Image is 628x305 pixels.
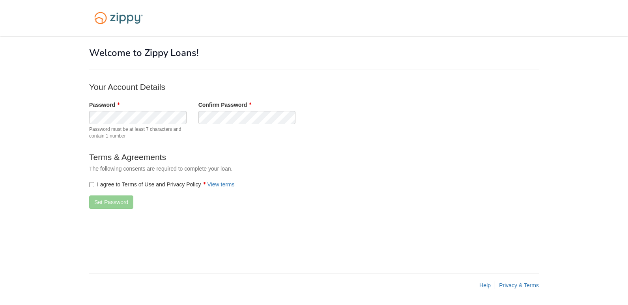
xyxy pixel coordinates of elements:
a: Privacy & Terms [499,282,539,288]
p: The following consents are required to complete your loan. [89,165,405,173]
label: Confirm Password [198,101,252,109]
p: Your Account Details [89,81,405,93]
label: Password [89,101,120,109]
img: Logo [89,8,148,28]
a: Help [479,282,491,288]
button: Set Password [89,195,133,209]
input: Verify Password [198,111,296,124]
span: Password must be at least 7 characters and contain 1 number [89,126,187,139]
p: Terms & Agreements [89,151,405,163]
h1: Welcome to Zippy Loans! [89,48,539,58]
label: I agree to Terms of Use and Privacy Policy [89,180,235,188]
a: View terms [207,181,235,188]
input: I agree to Terms of Use and Privacy PolicyView terms [89,182,94,187]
